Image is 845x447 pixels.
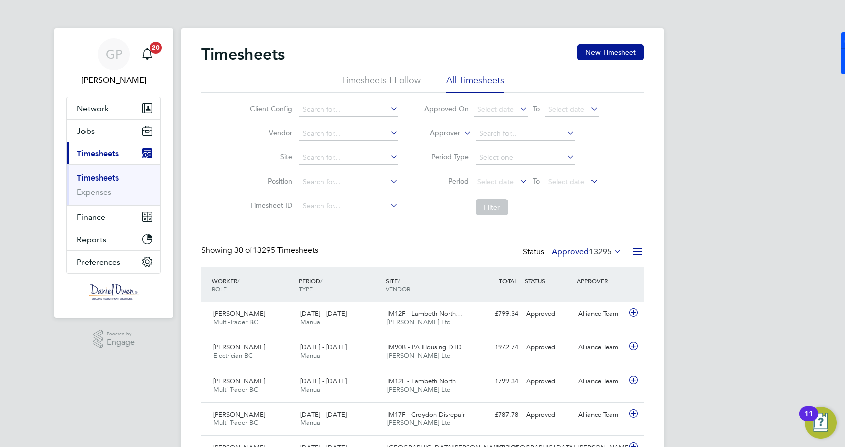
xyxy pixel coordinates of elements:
span: Manual [300,385,322,394]
div: £799.34 [470,306,522,322]
input: Search for... [299,199,398,213]
span: Multi-Trader BC [213,385,258,394]
a: Go to home page [66,284,161,300]
span: Select date [548,177,584,186]
div: Approved [522,339,574,356]
span: Reports [77,235,106,244]
span: [PERSON_NAME] Ltd [387,351,451,360]
span: [DATE] - [DATE] [300,309,347,318]
span: / [398,277,400,285]
span: IM12F - Lambeth North… [387,309,462,318]
span: To [530,174,543,188]
span: Preferences [77,257,120,267]
span: Multi-Trader BC [213,318,258,326]
span: 30 of [234,245,252,255]
span: [PERSON_NAME] Ltd [387,318,451,326]
label: Approved On [424,104,469,113]
label: Site [247,152,292,161]
button: Reports [67,228,160,250]
div: Approved [522,407,574,423]
span: / [237,277,239,285]
span: IM90B - PA Housing DTD [387,343,462,351]
div: Alliance Team [574,373,627,390]
img: danielowen-logo-retina.png [89,284,139,300]
input: Search for... [299,151,398,165]
span: / [320,277,322,285]
span: Select date [477,177,514,186]
span: Select date [548,105,584,114]
div: 11 [804,414,813,427]
span: [PERSON_NAME] [213,309,265,318]
span: Manual [300,418,322,427]
span: TOTAL [499,277,517,285]
span: 13295 [589,247,612,257]
button: Network [67,97,160,119]
div: APPROVER [574,272,627,290]
label: Period Type [424,152,469,161]
input: Select one [476,151,575,165]
a: Timesheets [77,173,119,183]
div: Approved [522,373,574,390]
nav: Main navigation [54,28,173,318]
div: Alliance Team [574,339,627,356]
span: [DATE] - [DATE] [300,410,347,419]
input: Search for... [299,103,398,117]
span: 13295 Timesheets [234,245,318,255]
span: [PERSON_NAME] [213,410,265,419]
span: VENDOR [386,285,410,293]
button: Open Resource Center, 11 new notifications [805,407,837,439]
div: Alliance Team [574,306,627,322]
div: PERIOD [296,272,383,298]
label: Approved [552,247,622,257]
span: Jobs [77,126,95,136]
div: STATUS [522,272,574,290]
h2: Timesheets [201,44,285,64]
span: [DATE] - [DATE] [300,343,347,351]
input: Search for... [299,175,398,189]
div: Timesheets [67,164,160,205]
span: Engage [107,338,135,347]
label: Timesheet ID [247,201,292,210]
div: WORKER [209,272,296,298]
span: Manual [300,351,322,360]
span: Gemma Phillips [66,74,161,86]
span: Electrician BC [213,351,253,360]
span: [DATE] - [DATE] [300,377,347,385]
div: £787.78 [470,407,522,423]
button: Filter [476,199,508,215]
button: Preferences [67,251,160,273]
span: Powered by [107,330,135,338]
li: All Timesheets [446,74,504,93]
div: Alliance Team [574,407,627,423]
button: Timesheets [67,142,160,164]
span: GP [106,48,122,61]
span: Manual [300,318,322,326]
div: Showing [201,245,320,256]
span: Timesheets [77,149,119,158]
span: [PERSON_NAME] Ltd [387,385,451,394]
span: ROLE [212,285,227,293]
span: TYPE [299,285,313,293]
button: New Timesheet [577,44,644,60]
span: IM17F - Croydon Disrepair [387,410,465,419]
li: Timesheets I Follow [341,74,421,93]
a: Expenses [77,187,111,197]
input: Search for... [476,127,575,141]
span: 20 [150,42,162,54]
a: 20 [137,38,157,70]
label: Client Config [247,104,292,113]
button: Finance [67,206,160,228]
span: To [530,102,543,115]
span: [PERSON_NAME] [213,343,265,351]
a: GP[PERSON_NAME] [66,38,161,86]
label: Vendor [247,128,292,137]
div: SITE [383,272,470,298]
span: Network [77,104,109,113]
div: Approved [522,306,574,322]
span: Multi-Trader BC [213,418,258,427]
label: Period [424,176,469,186]
input: Search for... [299,127,398,141]
span: [PERSON_NAME] [213,377,265,385]
span: IM12F - Lambeth North… [387,377,462,385]
div: £799.34 [470,373,522,390]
